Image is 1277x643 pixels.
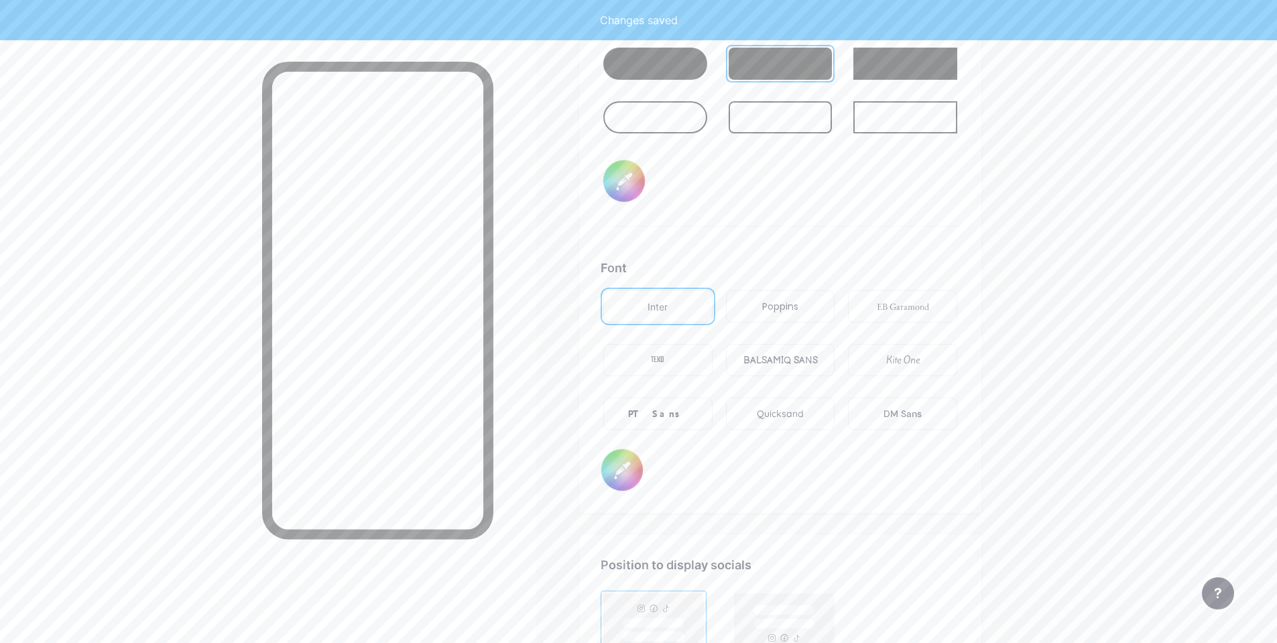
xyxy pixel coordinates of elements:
div: Position to display socials [601,556,960,574]
div: Inter [648,300,668,314]
div: Font [601,259,960,277]
div: Quicksand [757,407,804,421]
div: DM Sans [884,407,922,421]
div: Changes saved [600,12,678,28]
div: EB Garamond [877,300,929,314]
div: PT Sans [628,407,687,421]
div: Kite One [886,353,920,367]
div: BALSAMIQ SANS [743,353,818,367]
div: Poppins [762,300,798,314]
div: TEKO [651,353,664,367]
